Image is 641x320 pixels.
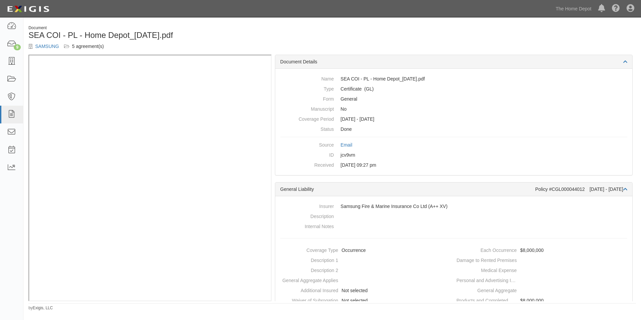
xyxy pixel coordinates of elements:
dt: Damage to Rented Premises [456,255,517,264]
dd: Occurrence [278,245,451,255]
dt: Form [280,94,334,102]
dd: Not selected [278,285,451,296]
dt: General Aggregate [456,285,517,294]
dd: Not selected [278,296,451,306]
dd: General [280,94,627,104]
i: Help Center - Complianz [612,5,620,13]
dt: Insurer [280,201,334,210]
dt: Description 2 [278,265,338,274]
dd: No [280,104,627,114]
dt: Personal and Advertising Injury [456,275,517,284]
dt: Source [280,140,334,148]
dt: Status [280,124,334,132]
dt: Internal Notes [280,221,334,230]
dt: Coverage Period [280,114,334,122]
a: SAMSUNG [35,44,59,49]
dd: Samsung Fire & Marine Insurance Co Ltd (A++ XV) [280,201,627,211]
dd: SEA COI - PL - Home Depot_[DATE].pdf [280,74,627,84]
dt: Received [280,160,334,168]
dt: Name [280,74,334,82]
img: logo-5460c22ac91f19d4615b14bd174203de0afe785f0fc80cf4dbbc73dc1793850b.png [5,3,51,15]
dt: Waiver of Subrogation [278,296,338,304]
dt: Manuscript [280,104,334,112]
small: by [28,305,53,311]
div: Samsung Electronics America, Inc SAMSUNG Samsung Electronics America S/O SAMSUNG S/O DACOR [59,43,104,50]
dd: [DATE] - [DATE] [280,114,627,124]
dt: Additional Insured [278,285,338,294]
dd: General Liability [280,84,627,94]
a: Exigis, LLC [33,306,53,310]
dt: Type [280,84,334,92]
div: 9 [14,44,21,50]
div: Policy #CGL000044012 [DATE] - [DATE] [535,186,627,193]
dd: $8,000,000 [456,245,630,255]
div: Document [28,25,327,31]
dt: Medical Expense [456,265,517,274]
a: Email [341,142,352,148]
dd: [DATE] 09:27 pm [280,160,627,170]
dt: General Aggregate Applies [278,275,338,284]
dt: Coverage Type [278,245,338,254]
dt: Each Occurrence [456,245,517,254]
dt: Products and Completed Operations [456,296,517,304]
a: The Home Depot [552,2,595,15]
dt: ID [280,150,334,158]
div: General Liability [280,186,535,193]
dt: Description [280,211,334,220]
h1: SEA COI - PL - Home Depot_[DATE].pdf [28,31,327,40]
dd: $8,000,000 [456,296,630,306]
dd: jcv9vm [280,150,627,160]
div: Document Details [275,55,632,69]
dt: Description 1 [278,255,338,264]
dd: Done [280,124,627,134]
